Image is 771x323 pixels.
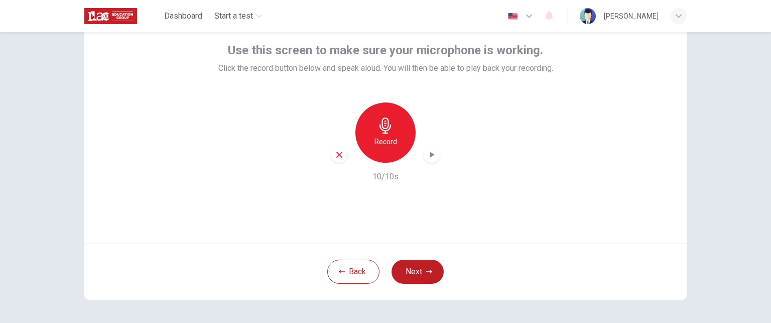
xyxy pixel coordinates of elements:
h6: Record [374,136,397,148]
img: en [506,13,519,20]
span: Click the record button below and speak aloud. You will then be able to play back your recording. [218,62,553,74]
img: Profile picture [580,8,596,24]
button: Start a test [210,7,266,25]
button: Back [327,260,379,284]
h6: 10/10s [372,171,399,183]
span: Use this screen to make sure your microphone is working. [228,42,543,58]
button: Record [355,102,416,163]
div: [PERSON_NAME] [604,10,659,22]
button: Dashboard [160,7,206,25]
span: Start a test [214,10,253,22]
span: Dashboard [164,10,202,22]
a: ILAC logo [84,6,160,26]
img: ILAC logo [84,6,137,26]
button: Next [392,260,444,284]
